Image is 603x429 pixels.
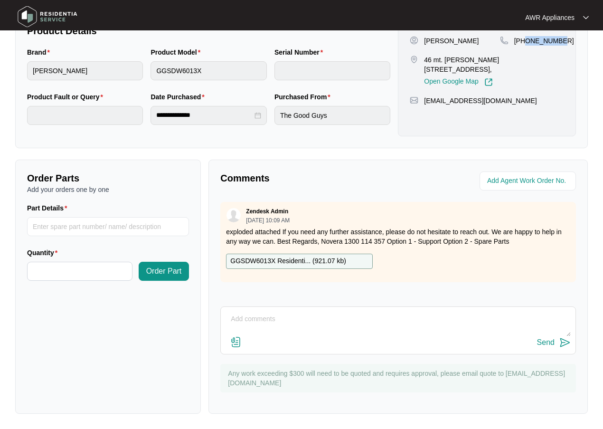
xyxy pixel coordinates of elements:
div: Send [537,338,555,347]
img: dropdown arrow [583,15,589,20]
p: Any work exceeding $300 will need to be quoted and requires approval, please email quote to [EMAI... [228,369,571,388]
label: Part Details [27,203,71,213]
img: map-pin [410,55,418,64]
img: residentia service logo [14,2,81,31]
p: [EMAIL_ADDRESS][DOMAIN_NAME] [424,96,537,105]
p: Add your orders one by one [27,185,189,194]
p: Zendesk Admin [246,208,288,215]
label: Purchased From [274,92,334,102]
p: GGSDW6013X Residenti... ( 921.07 kb ) [230,256,346,267]
a: Open Google Map [424,78,492,86]
p: [DATE] 10:09 AM [246,218,290,223]
input: Part Details [27,217,189,236]
label: Quantity [27,248,61,257]
p: Order Parts [27,172,189,185]
input: Add Agent Work Order No. [487,175,570,187]
p: 46 mt. [PERSON_NAME][STREET_ADDRESS], [424,55,499,74]
label: Brand [27,48,54,57]
img: map-pin [500,36,509,45]
p: Comments [220,172,391,185]
img: send-icon.svg [559,337,571,348]
p: AWR Appliances [525,13,575,22]
span: Order Part [146,266,182,277]
img: map-pin [410,96,418,105]
img: user-pin [410,36,418,45]
p: [PHONE_NUMBER] [514,36,574,46]
p: exploded attached If you need any further assistance, please do not hesitate to reach out. We are... [226,227,570,246]
input: Serial Number [274,61,390,80]
input: Brand [27,61,143,80]
img: file-attachment-doc.svg [230,336,242,348]
input: Quantity [28,262,132,280]
label: Product Fault or Query [27,92,107,102]
img: Link-External [484,78,493,86]
label: Product Model [151,48,204,57]
input: Product Fault or Query [27,106,143,125]
label: Date Purchased [151,92,208,102]
input: Date Purchased [156,110,252,120]
button: Order Part [139,262,189,281]
img: user.svg [226,208,241,222]
input: Purchased From [274,106,390,125]
label: Serial Number [274,48,327,57]
input: Product Model [151,61,266,80]
button: Send [537,336,571,349]
p: [PERSON_NAME] [424,36,479,46]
